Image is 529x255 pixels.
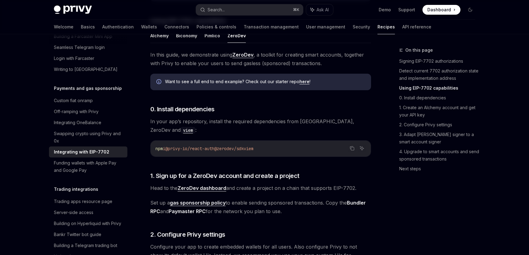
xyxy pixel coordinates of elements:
[49,207,127,218] a: Server-side access
[49,128,127,146] a: Swapping crypto using Privy and 0x
[178,185,226,191] strong: ZeroDev dashboard
[102,20,134,34] a: Authentication
[49,53,127,64] a: Login with Farcaster
[165,146,214,151] span: @privy-io/react-auth
[49,196,127,207] a: Trading apps resource page
[422,5,460,15] a: Dashboard
[299,79,310,84] a: here
[54,85,122,92] h5: Payments and gas sponsorship
[54,20,73,34] a: Welcome
[150,200,366,214] strong: Bundler RPC
[358,144,366,152] button: Ask AI
[399,83,480,93] a: Using EIP-7702 capabilities
[232,52,253,58] a: ZeroDev
[54,130,124,145] div: Swapping crypto using Privy and 0x
[399,93,480,103] a: 0. Install dependencies
[399,164,480,174] a: Next steps
[49,106,127,117] a: Off-ramping with Privy
[150,172,299,180] span: 1. Sign up for a ZeroDev account and create a project
[54,186,98,193] h5: Trading integrations
[164,20,189,34] a: Connectors
[317,7,329,13] span: Ask AI
[49,95,127,106] a: Custom fiat onramp
[49,146,127,157] a: Integrating with EIP-7702
[377,20,395,34] a: Recipes
[54,231,101,238] div: Bankr Twitter bot guide
[214,146,244,151] span: @zerodev/sdk
[399,130,480,147] a: 3. Adapt [PERSON_NAME] signer to a smart account signer
[54,97,93,104] div: Custom fiat onramp
[54,108,99,115] div: Off-ramping with Privy
[54,66,118,73] div: Writing to [GEOGRAPHIC_DATA]
[156,146,163,151] span: npm
[49,64,127,75] a: Writing to [GEOGRAPHIC_DATA]
[306,4,333,15] button: Ask AI
[150,117,371,134] span: In your app’s repository, install the required dependencies from [GEOGRAPHIC_DATA], ZeroDev and :
[169,208,206,214] strong: Paymaster RPC
[427,7,451,13] span: Dashboard
[141,20,157,34] a: Wallets
[306,20,345,34] a: User management
[227,28,246,43] button: ZeroDev
[399,103,480,120] a: 1. Create an Alchemy account and get your API key
[402,20,431,34] a: API reference
[293,7,299,12] span: ⌘ K
[244,20,299,34] a: Transaction management
[170,200,226,206] a: gas sponsorship policy
[156,79,163,85] svg: Info
[150,230,225,239] span: 2. Configure Privy settings
[54,220,121,227] div: Building on Hyperliquid with Privy
[181,127,195,134] code: viem
[49,157,127,176] a: Funding wallets with Apple Pay and Google Pay
[54,148,109,156] div: Integrating with EIP-7702
[54,209,93,216] div: Server-side access
[150,50,371,68] span: In this guide, we demonstrate using , a toolkit for creating smart accounts, together with Privy ...
[208,6,225,13] div: Search...
[150,105,215,113] span: 0. Install dependencies
[399,56,480,66] a: Signing EIP-7702 authorizations
[165,79,365,85] span: Want to see a full end to end example? Check out our starter repo !
[405,46,433,54] span: On this page
[197,20,236,34] a: Policies & controls
[178,185,226,191] a: ZeroDev dashboard
[163,146,165,151] span: i
[49,229,127,240] a: Bankr Twitter bot guide
[150,28,169,43] button: Alchemy
[399,147,480,164] a: 4. Upgrade to smart accounts and send sponsored transactions
[204,28,220,43] button: Pimlico
[399,66,480,83] a: Detect current 7702 authorization state and implementation address
[399,120,480,130] a: 2. Configure Privy settings
[54,55,94,62] div: Login with Farcaster
[181,127,195,133] a: viem
[379,7,391,13] a: Demo
[54,119,101,126] div: Integrating OneBalance
[54,44,105,51] div: Seamless Telegram login
[49,117,127,128] a: Integrating OneBalance
[150,184,371,192] span: Head to the and create a project on a chain that supports EIP-7702.
[398,7,415,13] a: Support
[49,240,127,251] a: Building a Telegram trading bot
[348,144,356,152] button: Copy the contents from the code block
[196,4,303,15] button: Search...⌘K
[49,42,127,53] a: Seamless Telegram login
[49,218,127,229] a: Building on Hyperliquid with Privy
[54,242,117,249] div: Building a Telegram trading bot
[54,6,92,14] img: dark logo
[150,198,371,216] span: Set up a to enable sending sponsored transactions. Copy the and for the network you plan to use.
[176,28,197,43] button: Biconomy
[81,20,95,34] a: Basics
[54,198,112,205] div: Trading apps resource page
[54,159,124,174] div: Funding wallets with Apple Pay and Google Pay
[465,5,475,15] button: Toggle dark mode
[244,146,253,151] span: viem
[353,20,370,34] a: Security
